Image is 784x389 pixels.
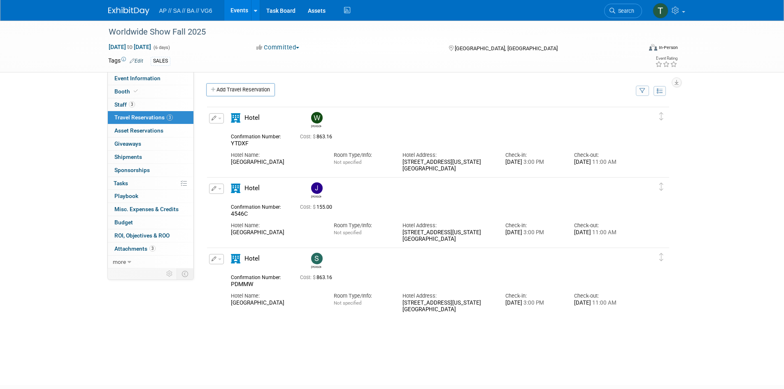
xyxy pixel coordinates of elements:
div: [DATE] [505,300,562,307]
div: [STREET_ADDRESS][US_STATE] [GEOGRAPHIC_DATA] [402,159,493,173]
a: Event Information [108,72,193,85]
div: [DATE] [505,229,562,236]
span: more [113,259,126,265]
div: Hotel Name: [231,151,321,159]
i: Click and drag to move item [659,183,663,191]
span: 155.00 [300,204,335,210]
button: Committed [254,43,302,52]
span: Hotel [244,184,260,192]
div: Sam Murison [309,253,323,269]
div: [DATE] [574,159,630,166]
span: (6 days) [153,45,170,50]
a: Attachments3 [108,242,193,255]
img: Jake Keehr [311,182,323,194]
span: to [126,44,134,50]
div: Jake Keehr [311,194,321,198]
img: William Lucero [311,112,323,123]
span: Search [615,8,634,14]
img: Format-Inperson.png [649,44,657,51]
span: 4546C [231,210,248,217]
span: 863.16 [300,134,335,140]
div: [STREET_ADDRESS][US_STATE] [GEOGRAPHIC_DATA] [402,300,493,314]
span: Event Information [114,75,161,82]
div: Hotel Address: [402,222,493,229]
span: Travel Reservations [114,114,173,121]
span: Sponsorships [114,167,150,173]
div: [DATE] [505,159,562,166]
img: Sam Murison [311,253,323,264]
i: Hotel [231,184,240,193]
span: Attachments [114,245,156,252]
span: Cost: $ [300,275,316,280]
div: Check-in: [505,151,562,159]
i: Hotel [231,113,240,123]
div: Check-in: [505,292,562,300]
div: Check-in: [505,222,562,229]
a: Add Travel Reservation [206,83,275,96]
a: more [108,256,193,268]
i: Hotel [231,254,240,263]
span: 863.16 [300,275,335,280]
span: Budget [114,219,133,226]
a: ROI, Objectives & ROO [108,229,193,242]
span: [GEOGRAPHIC_DATA], [GEOGRAPHIC_DATA] [455,45,558,51]
div: Check-out: [574,151,630,159]
span: 11:00 AM [591,300,616,306]
div: [DATE] [574,229,630,236]
span: 3:00 PM [522,159,544,165]
span: 3:00 PM [522,229,544,235]
a: Playbook [108,190,193,203]
div: Hotel Name: [231,292,321,300]
a: Sponsorships [108,164,193,177]
span: Shipments [114,154,142,160]
img: Tina McGinty [653,3,668,19]
td: Tags [108,56,143,66]
a: Staff3 [108,98,193,111]
div: [GEOGRAPHIC_DATA] [231,300,321,307]
i: Click and drag to move item [659,112,663,121]
span: Not specified [334,300,361,306]
div: Check-out: [574,222,630,229]
span: Giveaways [114,140,141,147]
span: Misc. Expenses & Credits [114,206,179,212]
span: 11:00 AM [591,159,616,165]
a: Travel Reservations3 [108,111,193,124]
div: Hotel Address: [402,151,493,159]
div: [STREET_ADDRESS][US_STATE] [GEOGRAPHIC_DATA] [402,229,493,243]
div: Jake Keehr [309,182,323,198]
div: Check-out: [574,292,630,300]
span: YTDXF [231,140,249,147]
a: Edit [130,58,143,64]
a: Giveaways [108,137,193,150]
span: Booth [114,88,140,95]
span: 3:00 PM [522,300,544,306]
a: Misc. Expenses & Credits [108,203,193,216]
td: Toggle Event Tabs [177,268,193,279]
a: Search [604,4,642,18]
div: Sam Murison [311,264,321,269]
i: Filter by Traveler [640,89,645,94]
div: William Lucero [309,112,323,128]
span: Cost: $ [300,204,316,210]
span: Tasks [114,180,128,186]
div: [GEOGRAPHIC_DATA] [231,229,321,236]
div: In-Person [658,44,678,51]
a: Budget [108,216,193,229]
a: Asset Reservations [108,124,193,137]
span: ROI, Objectives & ROO [114,232,170,239]
span: Not specified [334,159,361,165]
span: 3 [149,245,156,252]
span: Not specified [334,230,361,235]
div: SALES [151,57,170,65]
span: Staff [114,101,135,108]
div: William Lucero [311,123,321,128]
div: Room Type/Info: [334,151,390,159]
span: Cost: $ [300,134,316,140]
div: Event Rating [655,56,677,61]
span: Playbook [114,193,138,199]
a: Tasks [108,177,193,190]
div: [DATE] [574,300,630,307]
div: Worldwide Show Fall 2025 [106,25,630,40]
td: Personalize Event Tab Strip [163,268,177,279]
div: Confirmation Number: [231,202,288,210]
